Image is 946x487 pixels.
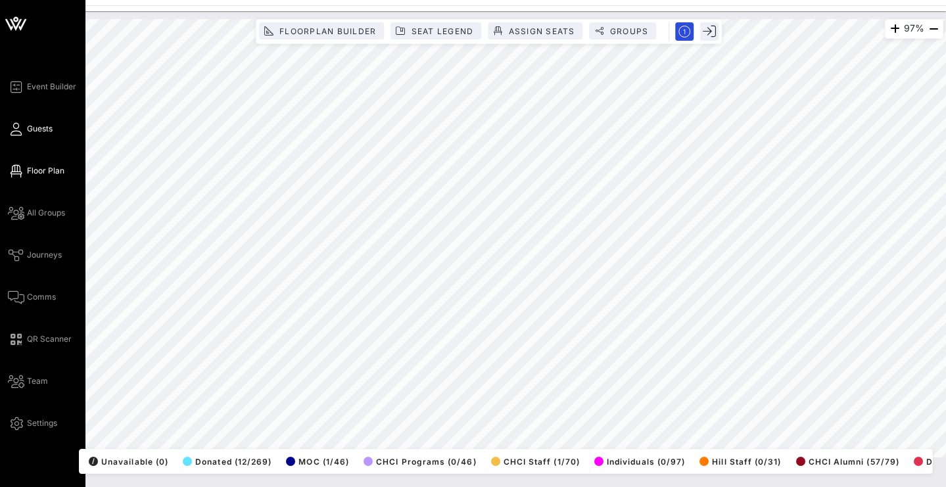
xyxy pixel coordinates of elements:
span: All Groups [27,207,65,219]
a: Comms [8,289,56,305]
span: CHCI Programs (0/46) [364,457,477,467]
button: Groups [590,22,657,39]
span: Hill Staff (0/31) [699,457,781,467]
span: Assign Seats [508,26,575,36]
span: Team [27,375,48,387]
button: MOC (1/46) [282,452,349,471]
span: CHCI Alumni (57/79) [796,457,899,467]
span: Individuals (0/97) [594,457,685,467]
button: Floorplan Builder [259,22,385,39]
a: All Groups [8,205,65,221]
a: Event Builder [8,79,76,95]
span: Donated (12/269) [183,457,272,467]
span: Groups [609,26,649,36]
button: CHCI Programs (0/46) [360,452,477,471]
button: CHCI Alumni (57/79) [792,452,899,471]
span: Floorplan Builder [279,26,377,36]
span: QR Scanner [27,333,72,345]
button: Seat Legend [390,22,481,39]
a: Settings [8,415,57,431]
span: Journeys [27,249,62,261]
div: / [89,457,98,466]
span: Settings [27,417,57,429]
button: Donated (12/269) [179,452,272,471]
div: 97% [885,19,943,39]
a: Team [8,373,48,389]
span: Floor Plan [27,165,64,177]
span: CHCI Staff (1/70) [491,457,580,467]
span: Seat Legend [410,26,473,36]
span: Unavailable (0) [89,457,168,467]
a: QR Scanner [8,331,72,347]
button: Hill Staff (0/31) [696,452,781,471]
a: Journeys [8,247,62,263]
button: CHCI Staff (1/70) [487,452,580,471]
a: Guests [8,121,53,137]
button: /Unavailable (0) [85,452,168,471]
a: Floor Plan [8,163,64,179]
span: MOC (1/46) [286,457,349,467]
span: Event Builder [27,81,76,93]
span: Guests [27,123,53,135]
button: Assign Seats [488,22,582,39]
span: Comms [27,291,56,303]
button: Individuals (0/97) [590,452,685,471]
